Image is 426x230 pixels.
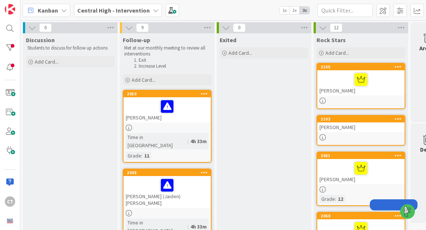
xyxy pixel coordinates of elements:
span: Add Card... [132,77,155,83]
div: [PERSON_NAME] [124,97,211,122]
div: 2048 [124,169,211,176]
div: 2060 [321,213,405,219]
div: 2103[PERSON_NAME] [317,116,405,132]
div: 2061 [317,152,405,159]
div: 2061 [321,153,405,158]
div: [PERSON_NAME] [317,122,405,132]
div: 11 [142,152,151,160]
div: 2061[PERSON_NAME] [317,152,405,184]
span: 0 [233,23,246,32]
p: Met at our monthly meeting to review all interventions [124,45,210,57]
div: 12 [336,195,345,203]
div: 2060 [317,213,405,219]
div: 2105[PERSON_NAME] [317,64,405,95]
div: 2103 [317,116,405,122]
span: : [335,195,336,203]
span: Rock Stars [317,36,346,44]
a: 2103[PERSON_NAME] [317,115,405,146]
span: 3x [300,7,310,14]
div: 2105 [317,64,405,70]
p: Students to discuss for follow up actions [27,45,113,51]
span: Discussion [26,36,55,44]
div: 2103 [321,116,405,122]
img: Visit kanbanzone.com [5,4,15,14]
a: 2061[PERSON_NAME]Grade:12 [317,152,405,206]
div: 2105 [321,64,405,70]
div: Grade [126,152,141,160]
span: Follow-up [123,36,150,44]
span: Exited [220,36,236,44]
div: 2050 [127,91,211,97]
div: 2048[PERSON_NAME] (Jaiden) [PERSON_NAME] [124,169,211,208]
span: Kanban [38,6,58,15]
input: Quick Filter... [317,4,373,17]
a: 2050[PERSON_NAME]Time in [GEOGRAPHIC_DATA]:4h 33mGrade:11 [123,90,212,163]
div: [PERSON_NAME] (Jaiden) [PERSON_NAME] [124,176,211,208]
span: 2x [290,7,300,14]
span: Add Card... [325,50,349,56]
div: Time in [GEOGRAPHIC_DATA] [126,133,187,149]
span: 1x [280,7,290,14]
div: CT [5,196,15,207]
span: Add Card... [229,50,252,56]
span: : [141,152,142,160]
div: Grade [319,195,335,203]
span: Add Card... [35,58,58,65]
li: Increase Level [132,63,210,69]
span: : [187,137,189,145]
span: 12 [330,23,342,32]
a: 2105[PERSON_NAME] [317,63,405,109]
div: 2048 [127,170,211,175]
div: [PERSON_NAME] [317,159,405,184]
div: 4h 33m [189,137,209,145]
div: [PERSON_NAME] [317,70,405,95]
img: avatar [5,216,15,226]
b: Central High - Intervention [77,7,150,14]
span: 9 [136,23,149,32]
div: 2050[PERSON_NAME] [124,91,211,122]
div: 2050 [124,91,211,97]
span: 0 [39,23,52,32]
li: Exit [132,57,210,63]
